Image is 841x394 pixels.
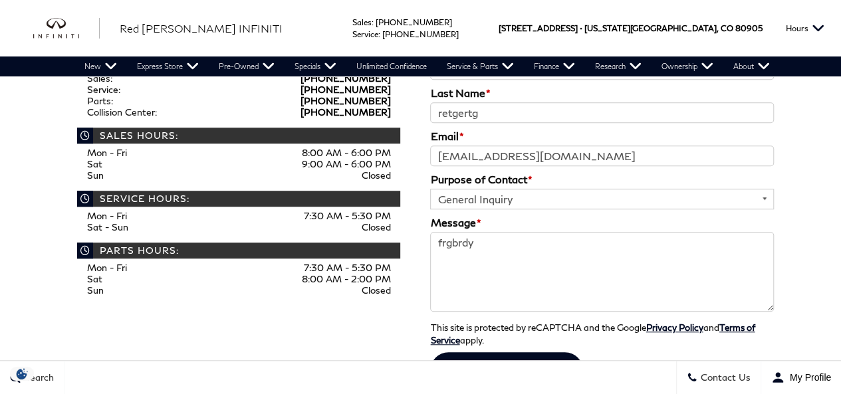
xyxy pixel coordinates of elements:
section: Click to Open Cookie Consent Modal [7,367,37,381]
input: Send your message [430,352,583,389]
span: Mon - Fri [87,262,127,273]
a: [PHONE_NUMBER] [382,29,459,39]
span: Search [21,372,54,383]
span: Sat [87,158,102,169]
a: Finance [524,56,585,76]
span: Parts Hours: [77,243,400,258]
span: Sales: [87,72,112,84]
a: Service & Parts [437,56,524,76]
a: Express Store [127,56,209,76]
span: Sat - Sun [87,221,128,233]
a: [PHONE_NUMBER] [300,106,390,118]
span: Closed [361,221,390,233]
button: Open user profile menu [761,361,841,394]
label: Message [430,216,481,229]
span: Closed [361,284,390,296]
span: Mon - Fri [87,147,127,158]
a: New [74,56,127,76]
span: Sales Hours: [77,128,400,144]
a: Pre-Owned [209,56,285,76]
a: [PHONE_NUMBER] [300,84,390,95]
span: 7:30 AM - 5:30 PM [303,210,390,221]
span: Sun [87,284,104,296]
span: Sat [87,273,102,284]
span: 9:00 AM - 6:00 PM [301,158,390,169]
span: 7:30 AM - 5:30 PM [303,262,390,273]
span: Sales [352,17,372,27]
span: Red [PERSON_NAME] INFINITI [120,22,283,35]
small: This site is protected by reCAPTCHA and the Google and apply. [430,322,755,345]
span: Parts: [87,95,113,106]
span: My Profile [784,372,831,383]
span: Closed [361,169,390,181]
img: Opt-Out Icon [7,367,37,381]
a: [STREET_ADDRESS] • [US_STATE][GEOGRAPHIC_DATA], CO 80905 [499,23,763,33]
span: : [378,29,380,39]
a: infiniti [33,18,100,39]
span: : [372,17,374,27]
a: [PHONE_NUMBER] [300,95,390,106]
span: Service: [87,84,120,95]
label: Purpose of Contact [430,173,532,185]
label: Email [430,130,463,142]
span: 8:00 AM - 2:00 PM [301,273,390,284]
span: Sun [87,169,104,181]
a: [PHONE_NUMBER] [300,72,390,84]
span: Contact Us [697,372,751,383]
a: Red [PERSON_NAME] INFINITI [120,21,283,37]
nav: Main Navigation [74,56,780,76]
a: [PHONE_NUMBER] [376,17,452,27]
a: Research [585,56,652,76]
a: Privacy Policy [646,322,703,333]
label: Last Name [430,86,490,99]
span: 8:00 AM - 6:00 PM [301,147,390,158]
span: Service [352,29,378,39]
span: Collision Center: [87,106,157,118]
a: Specials [285,56,346,76]
img: INFINITI [33,18,100,39]
a: About [723,56,780,76]
a: Ownership [652,56,723,76]
a: Unlimited Confidence [346,56,437,76]
span: Mon - Fri [87,210,127,221]
span: Service Hours: [77,191,400,207]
